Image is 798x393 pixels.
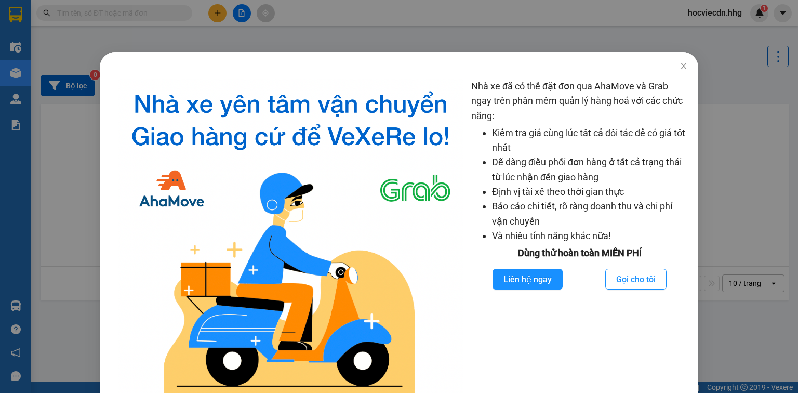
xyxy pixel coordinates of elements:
[492,126,688,155] li: Kiểm tra giá cùng lúc tất cả đối tác để có giá tốt nhất
[471,246,688,260] div: Dùng thử hoàn toàn MIỄN PHÍ
[492,185,688,199] li: Định vị tài xế theo thời gian thực
[605,269,667,290] button: Gọi cho tôi
[493,269,563,290] button: Liên hệ ngay
[492,199,688,229] li: Báo cáo chi tiết, rõ ràng doanh thu và chi phí vận chuyển
[680,62,688,70] span: close
[492,229,688,243] li: Và nhiều tính năng khác nữa!
[616,273,656,286] span: Gọi cho tôi
[492,155,688,185] li: Dễ dàng điều phối đơn hàng ở tất cả trạng thái từ lúc nhận đến giao hàng
[669,52,698,81] button: Close
[503,273,552,286] span: Liên hệ ngay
